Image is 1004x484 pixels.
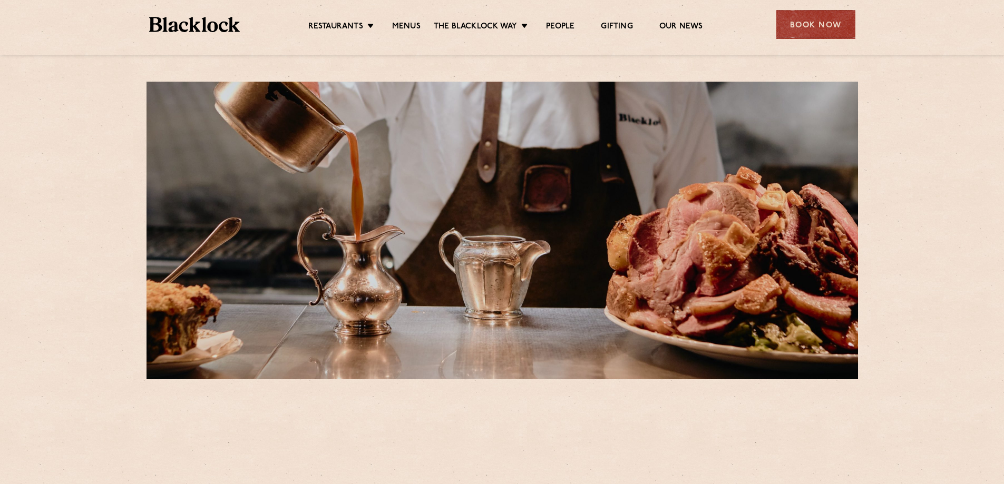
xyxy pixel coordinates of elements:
a: Menus [392,22,421,33]
a: Gifting [601,22,632,33]
a: Our News [659,22,703,33]
a: The Blacklock Way [434,22,517,33]
a: People [546,22,574,33]
div: Book Now [776,10,855,39]
img: BL_Textured_Logo-footer-cropped.svg [149,17,240,32]
a: Restaurants [308,22,363,33]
